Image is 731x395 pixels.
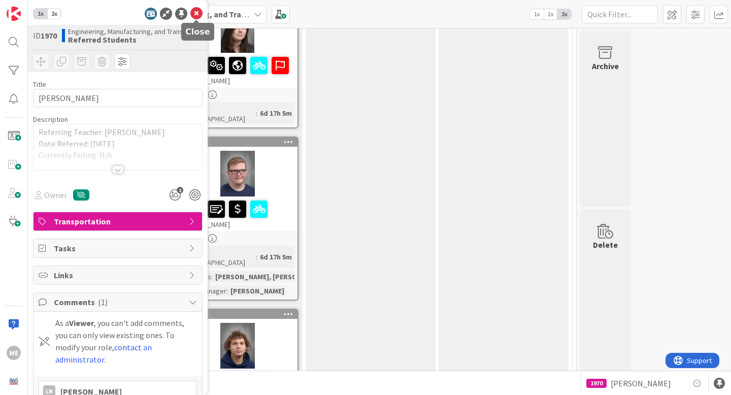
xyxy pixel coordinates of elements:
img: Visit kanbanzone.com [7,7,21,21]
span: : [256,108,257,119]
span: 2x [47,9,61,19]
span: : [256,251,257,262]
div: 1952 [178,138,297,147]
span: : [211,271,213,282]
span: Links [54,269,184,281]
div: 1952[PERSON_NAME] [178,138,297,231]
div: 6d 17h 5m [257,251,294,262]
span: Support [21,2,46,14]
div: 1951 [178,310,297,319]
div: 1952 [182,139,297,146]
span: 1x [530,9,544,19]
span: : [226,285,228,297]
span: 2x [544,9,557,19]
div: [PERSON_NAME] [178,53,297,87]
input: Quick Filter... [582,5,658,23]
div: 6d 17h 5m [257,108,294,119]
div: 1970 [586,379,607,388]
div: As a , you can't add comments, you can only view existing ones. To modify your role, . [55,317,197,366]
label: Title [33,80,46,89]
span: Description [33,115,68,124]
div: Archive [592,60,619,72]
div: Time in [GEOGRAPHIC_DATA] [181,246,256,268]
div: Time in [GEOGRAPHIC_DATA] [181,102,256,124]
span: 1x [34,9,47,19]
span: [PERSON_NAME] [611,377,671,389]
span: ID [33,29,57,42]
div: [PERSON_NAME] [228,285,287,297]
p: Referring Teacher: [PERSON_NAME] [39,126,197,138]
p: Date Referred: [DATE] [39,138,197,150]
span: ( 1 ) [98,297,108,307]
div: [PERSON_NAME], [PERSON_NAME], Ander... [213,271,358,282]
b: 1970 [41,30,57,41]
div: [PERSON_NAME] [178,196,297,231]
img: avatar [7,374,21,388]
b: Referred Students [68,36,212,44]
div: Delete [593,239,618,251]
a: 1952[PERSON_NAME]Time in [GEOGRAPHIC_DATA]:6d 17h 5mTeachers:[PERSON_NAME], [PERSON_NAME], Ander.... [177,137,298,301]
h5: Close [185,27,210,37]
input: type card name here... [33,89,203,107]
span: Transportation [54,215,184,227]
span: Engineering, Manufacturing, and Transportation [68,27,212,36]
span: 1 [177,187,183,193]
b: Viewer [69,318,94,328]
span: 3x [557,9,571,19]
div: ME [7,346,21,360]
span: Comments [54,296,184,308]
div: 1951 [182,311,297,318]
span: Tasks [54,242,184,254]
span: Owner [44,189,67,201]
